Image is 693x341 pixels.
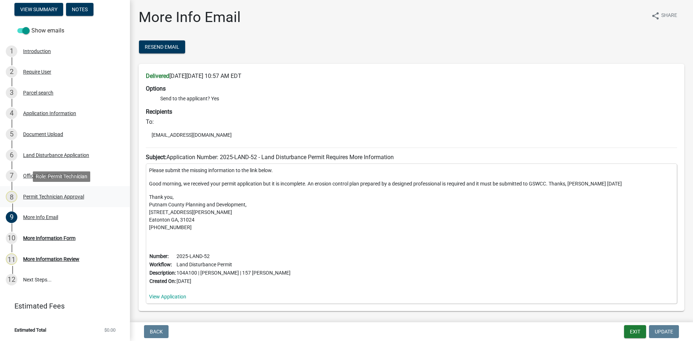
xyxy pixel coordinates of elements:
a: View Application [149,294,186,300]
span: Update [655,329,673,335]
div: 11 [6,253,17,265]
button: Back [144,325,169,338]
div: Application Information [23,111,76,116]
h6: Application Number: 2025-LAND-52 - Land Disturbance Permit Requires More Information [146,154,677,161]
td: 2025-LAND-52 [176,252,291,261]
td: [DATE] [176,277,291,285]
div: 2 [6,66,17,78]
div: 7 [6,170,17,182]
b: Number: [149,253,169,259]
button: Notes [66,3,93,16]
button: Update [649,325,679,338]
div: Role: Permit Technician [33,171,90,182]
div: Document Upload [23,132,63,137]
h6: [DATE][DATE] 10:57 AM EDT [146,73,677,79]
div: Permit Technician Approval [23,194,84,199]
div: 5 [6,128,17,140]
span: Back [150,329,163,335]
b: Created On: [149,278,176,284]
strong: Delivered [146,73,169,79]
div: 8 [6,191,17,202]
div: 6 [6,149,17,161]
p: Thank you, Putnam County Planning and Development, [STREET_ADDRESS][PERSON_NAME] Eatonton GA, 310... [149,193,674,231]
p: Good morning, we received your permit application but it is incomplete. An erosion control plan p... [149,180,674,188]
td: 104A100 | [PERSON_NAME] | 157 [PERSON_NAME] [176,269,291,277]
button: shareShare [645,9,683,23]
li: [EMAIL_ADDRESS][DOMAIN_NAME] [146,130,677,140]
a: Estimated Fees [6,299,118,313]
button: Exit [624,325,646,338]
div: 4 [6,108,17,119]
b: Workflow: [149,262,172,267]
h1: More Info Email [139,9,241,26]
strong: Subject: [146,154,166,161]
span: $0.00 [104,328,115,332]
span: Estimated Total [14,328,46,332]
td: Land Disturbance Permit [176,261,291,269]
label: Show emails [17,26,64,35]
div: 1 [6,45,17,57]
h6: To: [146,118,677,125]
span: Share [661,12,677,20]
div: 9 [6,211,17,223]
div: Require User [23,69,51,74]
button: View Summary [14,3,63,16]
div: Parcel search [23,90,53,95]
li: Send to the applicant? Yes [160,95,677,102]
div: Introduction [23,49,51,54]
div: 10 [6,232,17,244]
div: More Information Form [23,236,75,241]
button: Resend Email [139,40,185,53]
i: share [651,12,660,20]
div: Office Notification Email [23,173,77,178]
strong: Options [146,85,166,92]
p: Please submit the missing information to the link below. [149,167,674,174]
div: 3 [6,87,17,99]
span: Resend Email [145,44,179,50]
div: 12 [6,274,17,285]
wm-modal-confirm: Summary [14,7,63,13]
div: More Info Email [23,215,58,220]
strong: Recipients [146,108,172,115]
div: More Information Review [23,257,79,262]
wm-modal-confirm: Notes [66,7,93,13]
div: Land Disturbance Application [23,153,89,158]
b: Description: [149,270,176,276]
